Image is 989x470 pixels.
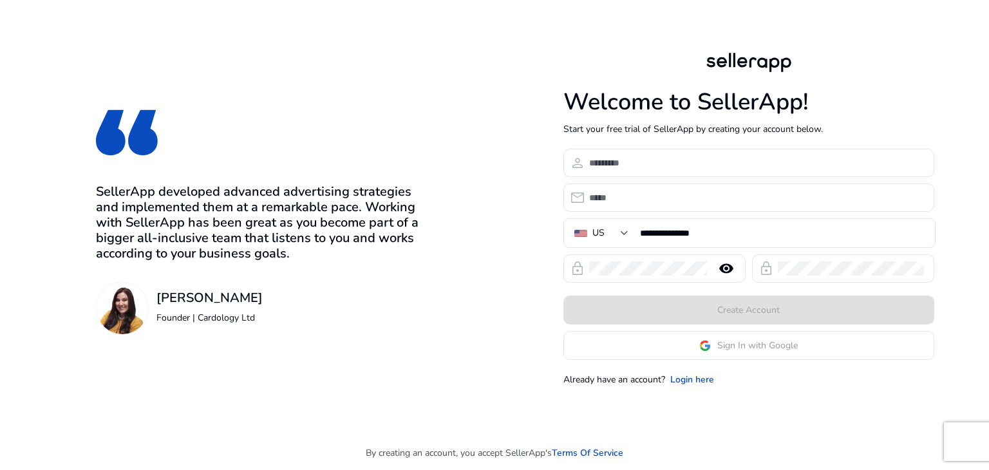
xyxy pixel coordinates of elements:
[670,373,714,386] a: Login here
[552,446,623,460] a: Terms Of Service
[156,311,263,324] p: Founder | Cardology Ltd
[570,190,585,205] span: email
[563,122,934,136] p: Start your free trial of SellerApp by creating your account below.
[711,261,742,276] mat-icon: remove_red_eye
[563,88,934,116] h1: Welcome to SellerApp!
[592,226,605,240] div: US
[156,290,263,306] h3: [PERSON_NAME]
[570,261,585,276] span: lock
[563,373,665,386] p: Already have an account?
[570,155,585,171] span: person
[758,261,774,276] span: lock
[96,184,426,261] h3: SellerApp developed advanced advertising strategies and implemented them at a remarkable pace. Wo...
